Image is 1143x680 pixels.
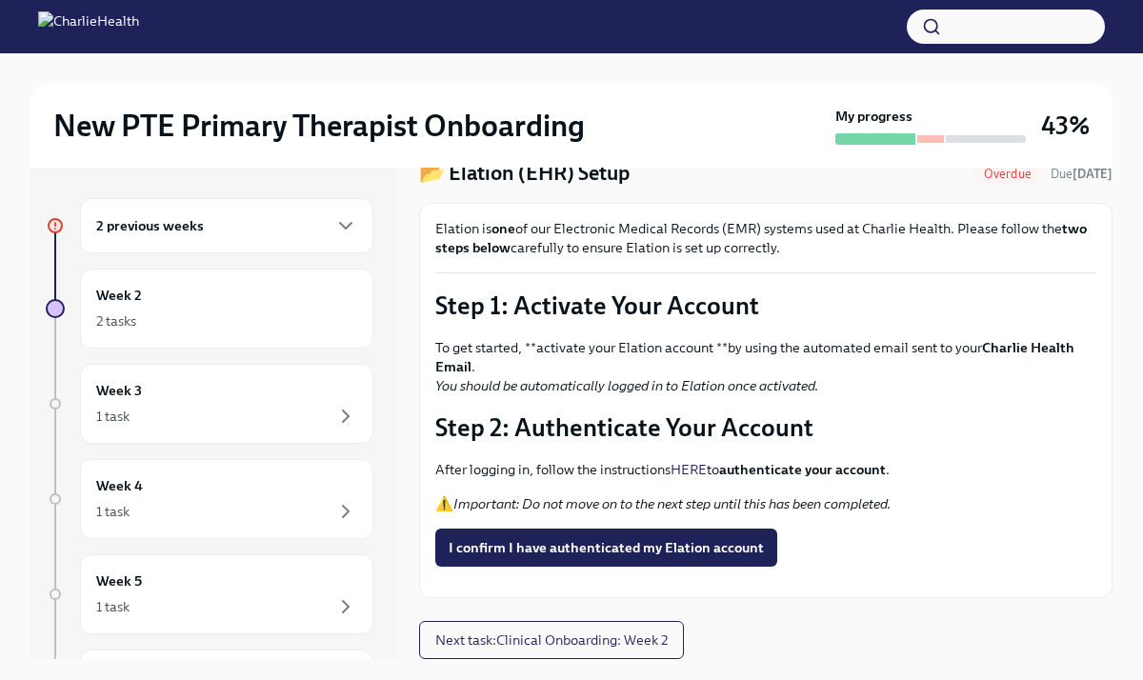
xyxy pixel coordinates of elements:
[96,380,142,401] h6: Week 3
[435,289,1096,323] p: Step 1: Activate Your Account
[96,475,143,496] h6: Week 4
[435,377,818,394] em: You should be automatically logged in to Elation once activated.
[1073,167,1113,181] strong: [DATE]
[419,621,684,659] button: Next task:Clinical Onboarding: Week 2
[53,107,585,145] h2: New PTE Primary Therapist Onboarding
[491,220,515,237] strong: one
[671,461,707,478] a: HERE
[435,494,1096,513] p: ⚠️
[46,459,373,539] a: Week 41 task
[46,269,373,349] a: Week 22 tasks
[419,159,630,188] h4: 📂 Elation (EHR) Setup
[96,311,136,330] div: 2 tasks
[96,285,142,306] h6: Week 2
[96,570,142,591] h6: Week 5
[80,198,373,253] div: 2 previous weeks
[96,215,204,236] h6: 2 previous weeks
[835,107,912,126] strong: My progress
[453,495,891,512] em: Important: Do not move on to the next step until this has been completed.
[96,597,130,616] div: 1 task
[46,364,373,444] a: Week 31 task
[96,407,130,426] div: 1 task
[435,460,1096,479] p: After logging in, follow the instructions to .
[435,529,777,567] button: I confirm I have authenticated my Elation account
[449,538,764,557] span: I confirm I have authenticated my Elation account
[435,630,668,650] span: Next task : Clinical Onboarding: Week 2
[38,11,139,42] img: CharlieHealth
[719,461,886,478] strong: authenticate your account
[435,410,1096,445] p: Step 2: Authenticate Your Account
[435,219,1096,257] p: Elation is of our Electronic Medical Records (EMR) systems used at Charlie Health. Please follow ...
[96,502,130,521] div: 1 task
[1051,167,1113,181] span: Due
[435,338,1096,395] p: To get started, **activate your Elation account **by using the automated email sent to your .
[46,554,373,634] a: Week 51 task
[973,167,1043,181] span: Overdue
[1051,165,1113,183] span: September 6th, 2025 10:00
[1041,109,1090,143] h3: 43%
